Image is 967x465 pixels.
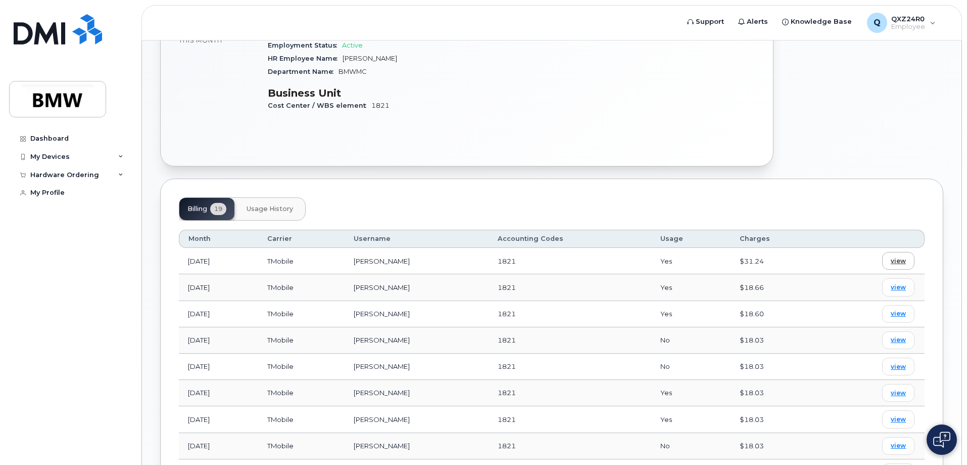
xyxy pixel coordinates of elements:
[891,283,906,292] span: view
[342,41,363,49] span: Active
[345,433,489,459] td: [PERSON_NAME]
[258,433,345,459] td: TMobile
[860,13,943,33] div: QXZ24R0
[339,68,367,75] span: BMWMC
[740,415,815,425] div: $18.03
[345,406,489,433] td: [PERSON_NAME]
[179,274,258,301] td: [DATE]
[345,230,489,248] th: Username
[882,305,914,323] a: view
[882,410,914,428] a: view
[874,17,881,29] span: Q
[247,205,293,213] span: Usage History
[651,327,731,354] td: No
[343,55,397,62] span: [PERSON_NAME]
[891,15,925,23] span: QXZ24R0
[268,102,371,109] span: Cost Center / WBS element
[891,362,906,371] span: view
[882,437,914,455] a: view
[179,230,258,248] th: Month
[258,301,345,327] td: TMobile
[498,442,516,450] span: 1821
[258,248,345,274] td: TMobile
[651,354,731,380] td: No
[258,354,345,380] td: TMobile
[775,12,859,32] a: Knowledge Base
[489,230,651,248] th: Accounting Codes
[498,283,516,291] span: 1821
[882,331,914,349] a: view
[498,389,516,397] span: 1821
[179,433,258,459] td: [DATE]
[680,12,731,32] a: Support
[345,248,489,274] td: [PERSON_NAME]
[791,17,852,27] span: Knowledge Base
[740,441,815,451] div: $18.03
[891,389,906,398] span: view
[345,327,489,354] td: [PERSON_NAME]
[498,336,516,344] span: 1821
[268,41,342,49] span: Employment Status
[345,380,489,406] td: [PERSON_NAME]
[498,415,516,424] span: 1821
[258,406,345,433] td: TMobile
[882,384,914,402] a: view
[891,23,925,31] span: Employee
[179,301,258,327] td: [DATE]
[891,257,906,266] span: view
[933,432,950,448] img: Open chat
[258,327,345,354] td: TMobile
[891,335,906,345] span: view
[696,17,724,27] span: Support
[651,433,731,459] td: No
[882,358,914,375] a: view
[268,68,339,75] span: Department Name
[179,380,258,406] td: [DATE]
[345,354,489,380] td: [PERSON_NAME]
[651,230,731,248] th: Usage
[882,278,914,296] a: view
[498,257,516,265] span: 1821
[731,12,775,32] a: Alerts
[498,310,516,318] span: 1821
[651,406,731,433] td: Yes
[740,388,815,398] div: $18.03
[268,55,343,62] span: HR Employee Name
[371,102,390,109] span: 1821
[498,362,516,370] span: 1821
[731,230,825,248] th: Charges
[651,380,731,406] td: Yes
[258,230,345,248] th: Carrier
[891,309,906,318] span: view
[891,415,906,424] span: view
[651,274,731,301] td: Yes
[740,335,815,345] div: $18.03
[258,380,345,406] td: TMobile
[882,252,914,270] a: view
[268,87,505,99] h3: Business Unit
[740,283,815,292] div: $18.66
[179,406,258,433] td: [DATE]
[891,441,906,450] span: view
[740,362,815,371] div: $18.03
[258,274,345,301] td: TMobile
[345,274,489,301] td: [PERSON_NAME]
[651,248,731,274] td: Yes
[747,17,768,27] span: Alerts
[740,309,815,319] div: $18.60
[179,327,258,354] td: [DATE]
[345,301,489,327] td: [PERSON_NAME]
[740,257,815,266] div: $31.24
[651,301,731,327] td: Yes
[179,248,258,274] td: [DATE]
[179,354,258,380] td: [DATE]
